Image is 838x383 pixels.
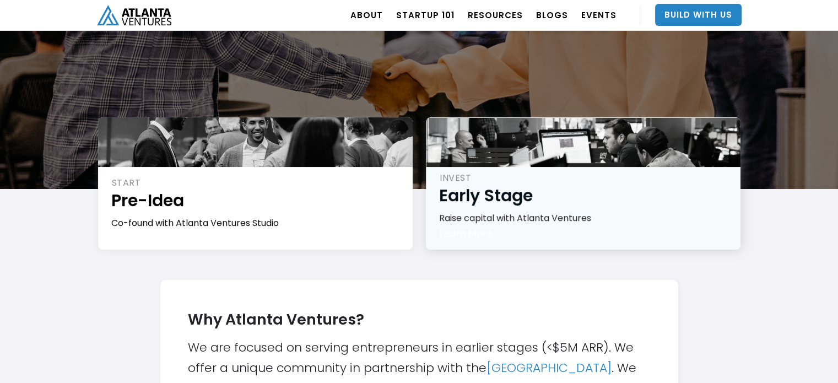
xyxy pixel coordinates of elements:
[426,117,740,250] a: INVESTEarly StageRaise capital with Atlanta VenturesLearn More →
[439,184,728,207] h1: Early Stage
[98,117,413,250] a: STARTPre-IdeaCo-found with Atlanta Ventures Studio
[439,212,728,224] div: Raise capital with Atlanta Ventures
[439,228,504,239] div: Learn More →
[655,4,742,26] a: Build With Us
[229,4,610,37] h1: Build with Atlanta Ventures
[188,309,364,330] strong: Why Atlanta Ventures?
[111,217,401,229] div: Co-found with Atlanta Ventures Studio
[112,177,401,189] div: START
[111,189,401,212] h1: Pre-Idea
[486,359,612,376] a: [GEOGRAPHIC_DATA]
[440,172,728,184] div: INVEST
